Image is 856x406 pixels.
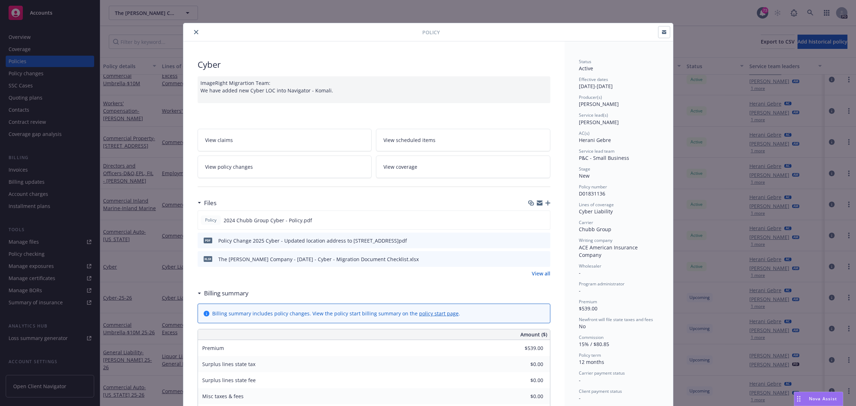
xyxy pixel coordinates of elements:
a: View scheduled items [376,129,550,151]
span: Lines of coverage [579,202,614,208]
div: ImageRight Migrartion Team: We have added new Cyber LOC into Navigator - Komali. [198,76,550,103]
input: 0.00 [501,359,547,370]
span: $539.00 [579,305,597,312]
span: 12 months [579,359,604,365]
span: Service lead team [579,148,615,154]
span: Status [579,59,591,65]
span: [PERSON_NAME] [579,101,619,107]
span: Service lead(s) [579,112,608,118]
a: View coverage [376,156,550,178]
a: policy start page [419,310,459,317]
span: Writing company [579,237,612,243]
span: - [579,269,581,276]
span: New [579,172,590,179]
span: Chubb Group [579,226,611,233]
input: 0.00 [501,391,547,402]
span: D01831136 [579,190,605,197]
span: Premium [579,299,597,305]
span: Stage [579,166,590,172]
span: View policy changes [205,163,253,171]
span: Policy [204,217,218,223]
div: Billing summary [198,289,249,298]
span: Premium [202,345,224,351]
span: Amount ($) [520,331,547,338]
div: The [PERSON_NAME] Company - [DATE] - Cyber - Migration Document Checklist.xlsx [218,255,419,263]
div: Billing summary includes policy changes. View the policy start billing summary on the . [212,310,460,317]
span: Carrier [579,219,593,225]
span: Nova Assist [809,396,837,402]
span: Carrier payment status [579,370,625,376]
button: close [192,28,200,36]
span: Program administrator [579,281,625,287]
div: Cyber [198,59,550,71]
span: Producer(s) [579,94,602,100]
span: - [579,287,581,294]
a: View all [532,270,550,277]
span: pdf [204,238,212,243]
span: Commission [579,334,603,340]
span: 15% / $80.85 [579,341,609,347]
span: Surplus lines state tax [202,361,255,367]
button: preview file [541,217,547,224]
button: download file [529,217,535,224]
span: Policy number [579,184,607,190]
button: Nova Assist [794,392,843,406]
span: Newfront will file state taxes and fees [579,316,653,323]
a: View claims [198,129,372,151]
span: Cyber Liability [579,208,613,215]
div: Drag to move [794,392,803,406]
span: Effective dates [579,76,608,82]
span: - [579,377,581,384]
button: preview file [541,255,547,263]
div: Files [198,198,216,208]
div: [DATE] - [DATE] [579,76,659,90]
span: ACE American Insurance Company [579,244,639,258]
span: Wholesaler [579,263,601,269]
h3: Billing summary [204,289,249,298]
input: 0.00 [501,343,547,354]
span: P&C - Small Business [579,154,629,161]
span: - [579,395,581,401]
span: Surplus lines state fee [202,377,256,384]
span: View coverage [383,163,417,171]
span: 2024 Chubb Group Cyber - Policy.pdf [224,217,312,224]
a: View policy changes [198,156,372,178]
span: [PERSON_NAME] [579,119,619,126]
span: Active [579,65,593,72]
span: xlsx [204,256,212,262]
input: 0.00 [501,375,547,386]
h3: Files [204,198,216,208]
span: View scheduled items [383,136,435,144]
span: Policy [422,29,440,36]
span: Client payment status [579,388,622,394]
span: No [579,323,586,330]
div: Policy Change 2025 Cyber - Updated location address to [STREET_ADDRESS]pdf [218,237,407,244]
span: Policy term [579,352,601,358]
span: View claims [205,136,233,144]
span: Herani Gebre [579,137,611,143]
button: download file [530,237,535,244]
button: preview file [541,237,547,244]
span: Misc taxes & fees [202,393,244,400]
span: AC(s) [579,130,590,136]
button: download file [530,255,535,263]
